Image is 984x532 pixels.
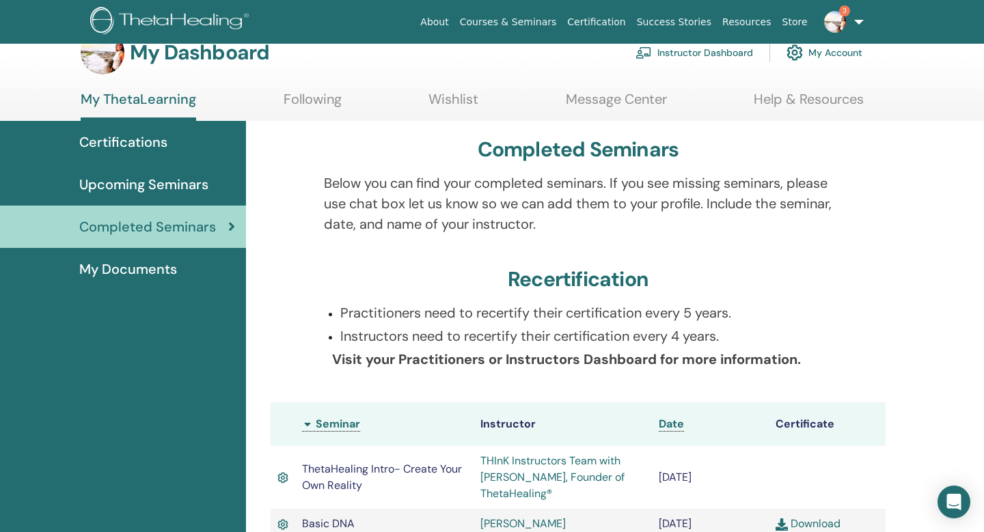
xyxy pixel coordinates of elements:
a: Store [777,10,813,35]
a: Instructor Dashboard [635,38,753,68]
a: Courses & Seminars [454,10,562,35]
img: default.jpg [81,31,124,74]
th: Instructor [474,402,652,446]
span: My Documents [79,259,177,279]
p: Instructors need to recertify their certification every 4 years. [340,326,833,346]
h3: My Dashboard [130,40,269,65]
span: Basic DNA [302,516,355,531]
img: logo.png [90,7,254,38]
a: Success Stories [631,10,717,35]
a: Wishlist [428,91,478,117]
a: Certification [562,10,631,35]
th: Certificate [769,402,886,446]
span: Completed Seminars [79,216,216,237]
span: Certifications [79,132,167,152]
a: Following [284,91,342,117]
b: Visit your Practitioners or Instructors Dashboard for more information. [332,350,801,368]
span: 3 [839,5,850,16]
span: Date [659,417,684,431]
span: Upcoming Seminars [79,174,208,195]
a: Resources [717,10,777,35]
p: Below you can find your completed seminars. If you see missing seminars, please use chat box let ... [324,173,833,234]
img: default.jpg [824,11,846,33]
div: Open Intercom Messenger [938,486,970,518]
a: About [415,10,454,35]
span: ThetaHealing Intro- Create Your Own Reality [302,462,462,492]
img: cog.svg [787,41,803,64]
td: [DATE] [652,446,769,509]
a: My ThetaLearning [81,91,196,121]
h3: Recertification [508,267,648,292]
a: My Account [787,38,862,68]
img: chalkboard-teacher.svg [635,46,652,59]
a: Help & Resources [754,91,864,117]
a: Message Center [566,91,667,117]
img: Active Certificate [277,470,288,486]
img: download.svg [776,518,788,531]
a: Date [659,417,684,432]
a: [PERSON_NAME] [480,516,566,531]
a: THInK Instructors Team with [PERSON_NAME], Founder of ThetaHealing® [480,453,625,501]
a: Download [776,516,840,531]
h3: Completed Seminars [478,137,679,162]
p: Practitioners need to recertify their certification every 5 years. [340,303,833,323]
